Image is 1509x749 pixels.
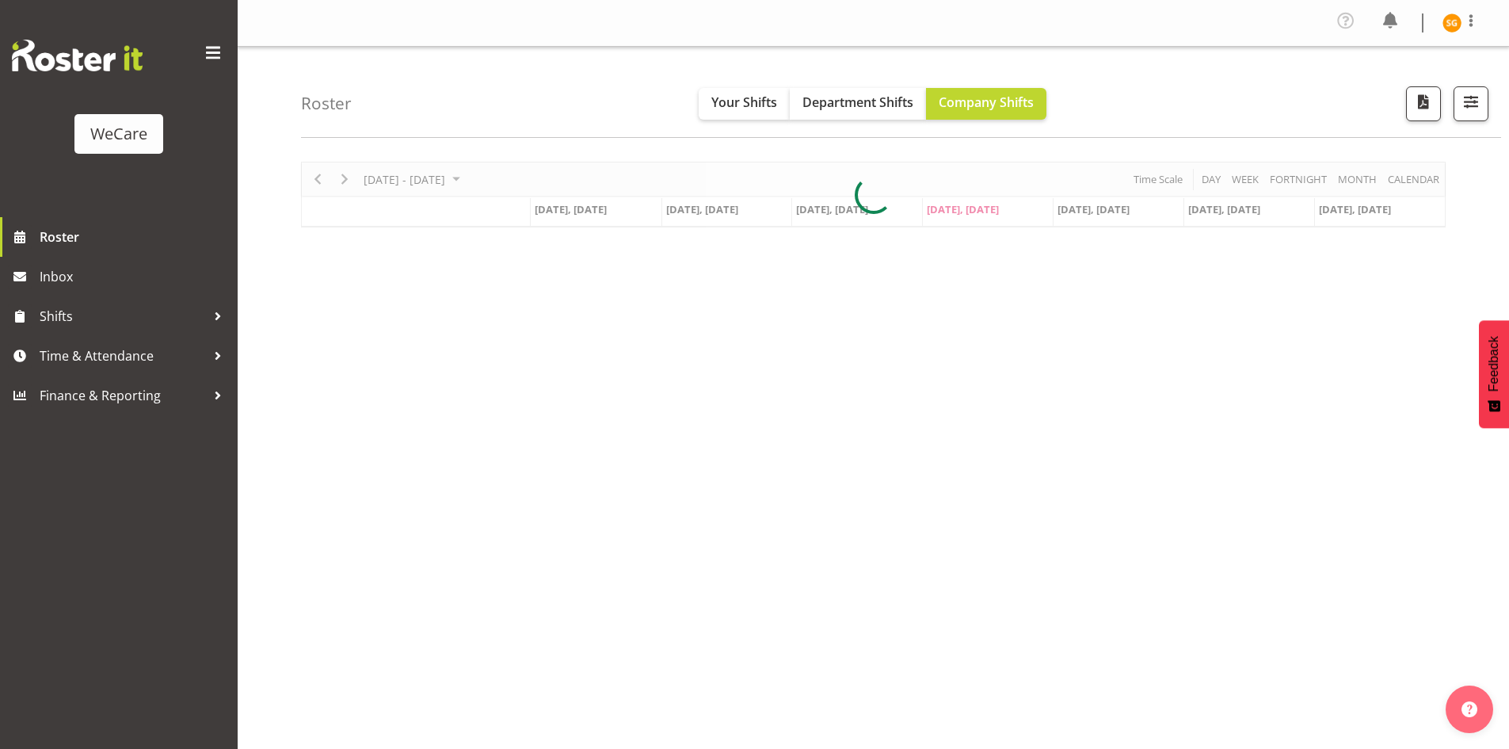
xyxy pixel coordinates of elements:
img: help-xxl-2.png [1461,701,1477,717]
span: Time & Attendance [40,344,206,368]
button: Feedback - Show survey [1479,320,1509,428]
button: Company Shifts [926,88,1046,120]
button: Department Shifts [790,88,926,120]
img: Rosterit website logo [12,40,143,71]
button: Download a PDF of the roster according to the set date range. [1406,86,1441,121]
span: Department Shifts [802,94,913,111]
span: Finance & Reporting [40,384,206,407]
span: Your Shifts [711,94,777,111]
span: Shifts [40,304,206,328]
div: WeCare [90,122,147,146]
span: Company Shifts [939,94,1034,111]
h4: Roster [301,94,352,113]
span: Inbox [40,265,230,289]
button: Filter Shifts [1454,86,1488,121]
img: sanjita-gurung11279.jpg [1442,13,1461,32]
span: Roster [40,225,230,249]
button: Your Shifts [699,88,790,120]
span: Feedback [1487,336,1501,392]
